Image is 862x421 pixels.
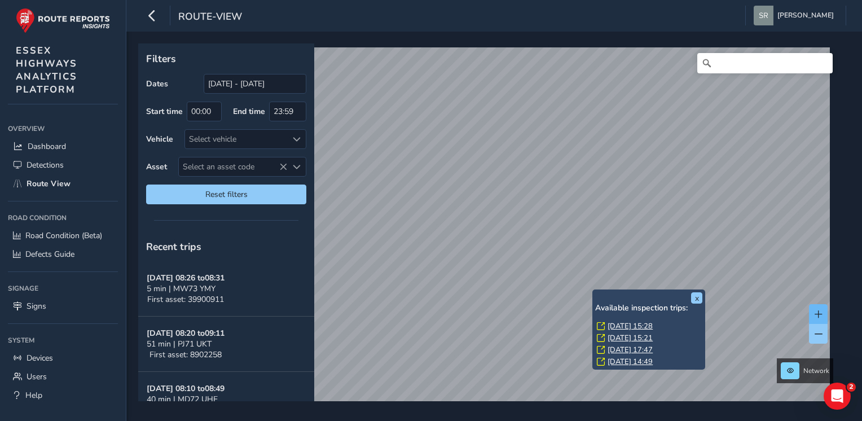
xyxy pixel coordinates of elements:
span: First asset: 39900911 [147,294,224,305]
span: 2 [847,383,856,392]
span: 51 min | PJ71 UKT [147,339,212,349]
a: Dashboard [8,137,118,156]
h6: Available inspection trips: [595,304,702,313]
img: rr logo [16,8,110,33]
label: Vehicle [146,134,173,144]
button: [PERSON_NAME] [754,6,838,25]
div: Select vehicle [185,130,287,148]
a: Road Condition (Beta) [8,226,118,245]
span: Help [25,390,42,401]
a: Route View [8,174,118,193]
span: Road Condition (Beta) [25,230,102,241]
button: Reset filters [146,185,306,204]
div: Overview [8,120,118,137]
a: Defects Guide [8,245,118,264]
strong: [DATE] 08:26 to 08:31 [147,273,225,283]
span: Reset filters [155,189,298,200]
div: Road Condition [8,209,118,226]
span: 40 min | MD72 UHE [147,394,218,405]
label: Dates [146,78,168,89]
button: [DATE] 08:26 to08:315 min | MW73 YMYFirst asset: 39900911 [138,261,314,317]
label: End time [233,106,265,117]
button: x [691,292,702,304]
div: Signage [8,280,118,297]
a: [DATE] 14:49 [608,357,653,367]
span: Route View [27,178,71,189]
a: Devices [8,349,118,367]
label: Start time [146,106,183,117]
a: Help [8,386,118,405]
span: Dashboard [28,141,66,152]
strong: [DATE] 08:20 to 09:11 [147,328,225,339]
span: ESSEX HIGHWAYS ANALYTICS PLATFORM [16,44,77,96]
a: Signs [8,297,118,315]
img: diamond-layout [754,6,773,25]
span: [PERSON_NAME] [777,6,834,25]
strong: [DATE] 08:10 to 08:49 [147,383,225,394]
span: Detections [27,160,64,170]
a: [DATE] 17:47 [608,345,653,355]
iframe: Intercom live chat [824,383,851,410]
span: 5 min | MW73 YMY [147,283,215,294]
a: Users [8,367,118,386]
span: route-view [178,10,242,25]
div: Select an asset code [287,157,306,176]
a: Detections [8,156,118,174]
button: [DATE] 08:20 to09:1151 min | PJ71 UKTFirst asset: 8902258 [138,317,314,372]
span: Users [27,371,47,382]
span: First asset: 8902258 [149,349,222,360]
div: System [8,332,118,349]
canvas: Map [142,47,830,414]
span: Network [803,366,829,375]
span: Defects Guide [25,249,74,260]
input: Search [697,53,833,73]
p: Filters [146,51,306,66]
a: [DATE] 15:21 [608,333,653,343]
span: Recent trips [146,240,201,253]
span: Devices [27,353,53,363]
span: Signs [27,301,46,312]
a: [DATE] 15:28 [608,321,653,331]
label: Asset [146,161,167,172]
span: Select an asset code [179,157,287,176]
